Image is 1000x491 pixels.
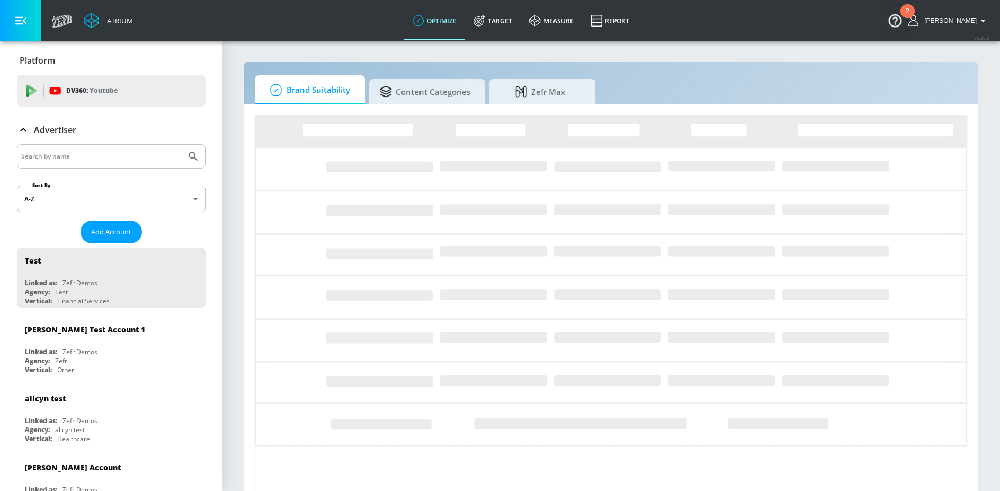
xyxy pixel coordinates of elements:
[63,416,97,425] div: Zefr Demos
[55,287,68,296] div: Test
[25,296,52,305] div: Vertical:
[63,347,97,356] div: Zefr Demos
[91,226,131,238] span: Add Account
[25,356,50,365] div: Agency:
[380,79,470,104] span: Content Categories
[582,2,638,40] a: Report
[17,317,206,377] div: [PERSON_NAME] Test Account 1Linked as:Zefr DemosAgency:ZefrVertical:Other
[906,11,909,25] div: 2
[17,385,206,446] div: alicyn testLinked as:Zefr DemosAgency:alicyn testVertical:Healthcare
[25,462,121,472] div: [PERSON_NAME] Account
[17,75,206,107] div: DV360: Youtube
[21,150,182,163] input: Search by name
[975,35,989,41] span: v 4.25.2
[908,14,989,27] button: [PERSON_NAME]
[25,287,50,296] div: Agency:
[66,85,118,97] p: DV360:
[57,365,74,374] div: Other
[880,5,910,35] button: Open Resource Center, 2 new notifications
[90,85,118,96] p: Youtube
[55,356,67,365] div: Zefr
[465,2,521,40] a: Target
[25,278,57,287] div: Linked as:
[17,115,206,145] div: Advertiser
[25,365,52,374] div: Vertical:
[20,55,55,66] p: Platform
[500,79,581,104] span: Zefr Max
[63,278,97,287] div: Zefr Demos
[84,13,133,29] a: Atrium
[25,416,57,425] div: Linked as:
[57,296,110,305] div: Financial Services
[25,256,41,266] div: Test
[57,434,90,443] div: Healthcare
[30,182,53,189] label: Sort By
[103,16,133,25] div: Atrium
[34,124,76,136] p: Advertiser
[404,2,465,40] a: optimize
[521,2,582,40] a: measure
[25,393,66,404] div: alicyn test
[17,46,206,75] div: Platform
[17,248,206,308] div: TestLinked as:Zefr DemosAgency:TestVertical:Financial Services
[920,17,977,24] span: login as: nathan.mistretta@zefr.com
[25,325,145,335] div: [PERSON_NAME] Test Account 1
[265,77,350,103] span: Brand Suitability
[17,186,206,212] div: A-Z
[25,434,52,443] div: Vertical:
[25,347,57,356] div: Linked as:
[55,425,85,434] div: alicyn test
[25,425,50,434] div: Agency:
[81,221,142,243] button: Add Account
